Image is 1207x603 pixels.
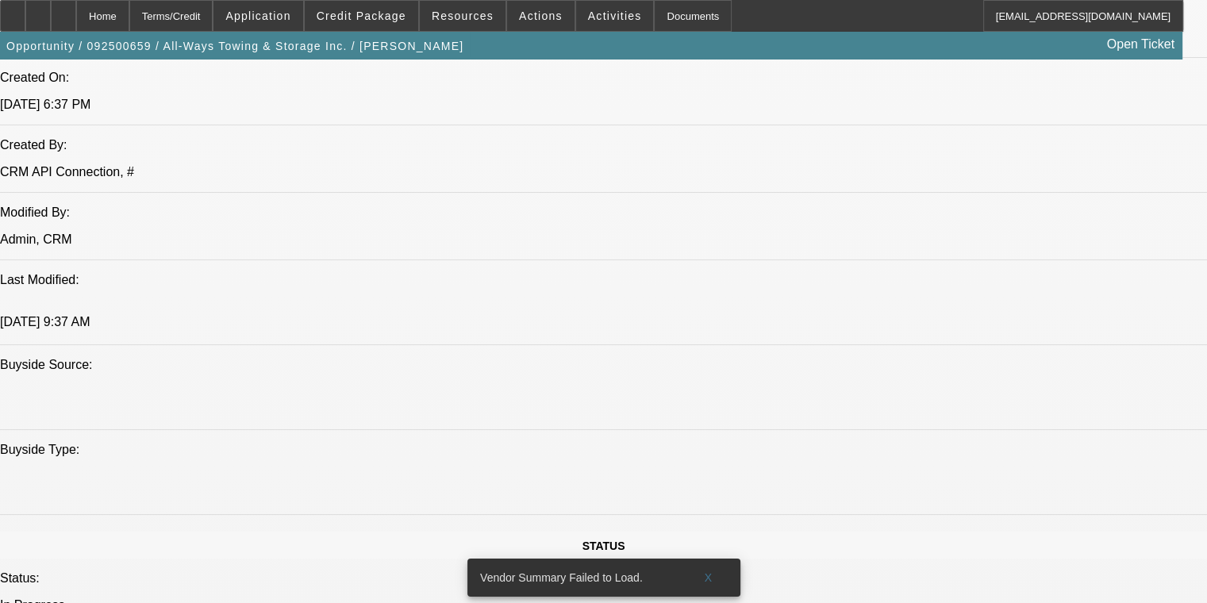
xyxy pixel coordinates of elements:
span: X [704,571,713,584]
button: Resources [420,1,505,31]
span: Activities [588,10,642,22]
div: Vendor Summary Failed to Load. [467,559,683,597]
span: Application [225,10,290,22]
button: Actions [507,1,575,31]
span: Resources [432,10,494,22]
span: STATUS [582,540,625,552]
button: Application [213,1,302,31]
span: Credit Package [317,10,406,22]
button: X [683,563,734,592]
span: Opportunity / 092500659 / All-Ways Towing & Storage Inc. / [PERSON_NAME] [6,40,463,52]
a: Open Ticket [1101,31,1181,58]
button: Credit Package [305,1,418,31]
button: Activities [576,1,654,31]
span: Actions [519,10,563,22]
